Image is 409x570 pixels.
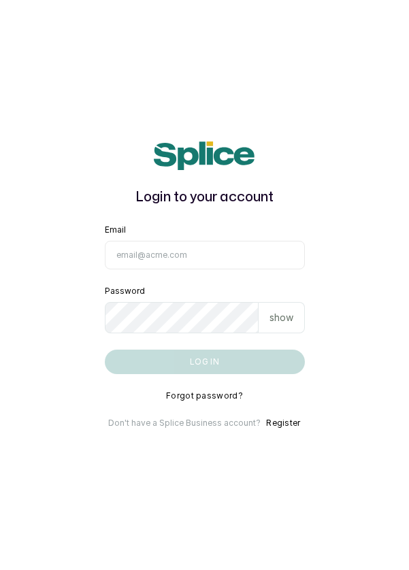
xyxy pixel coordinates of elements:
button: Forgot password? [166,390,243,401]
p: show [269,311,293,324]
button: Register [266,418,300,429]
button: Log in [105,350,305,374]
label: Email [105,224,126,235]
label: Password [105,286,145,297]
input: email@acme.com [105,241,305,269]
h1: Login to your account [105,186,305,208]
p: Don't have a Splice Business account? [108,418,261,429]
